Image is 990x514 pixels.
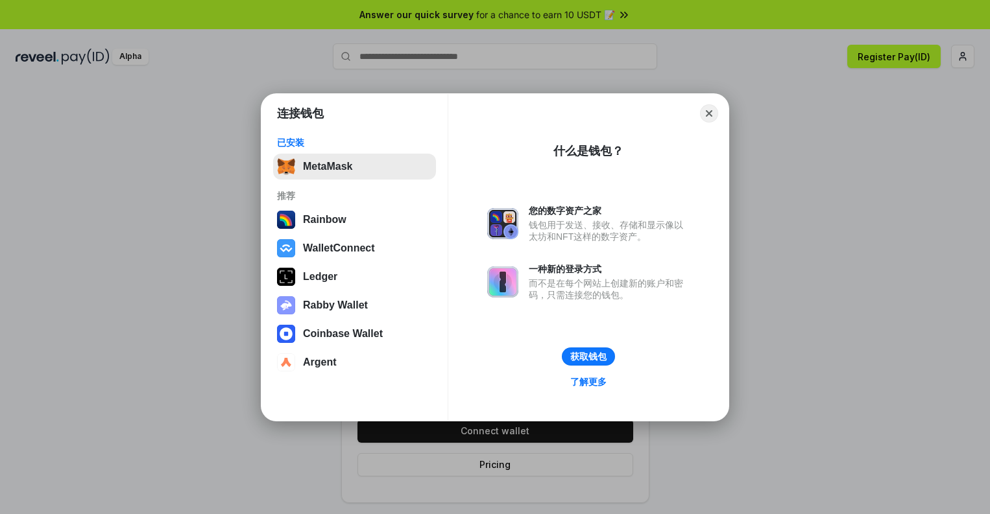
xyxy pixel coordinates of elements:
button: 获取钱包 [562,347,615,366]
div: 了解更多 [570,376,607,388]
button: Close [700,104,718,123]
img: svg+xml,%3Csvg%20fill%3D%22none%22%20height%3D%2233%22%20viewBox%3D%220%200%2035%2033%22%20width%... [277,158,295,176]
div: 而不是在每个网站上创建新的账户和密码，只需连接您的钱包。 [529,277,690,301]
button: Rainbow [273,207,436,233]
img: svg+xml,%3Csvg%20xmlns%3D%22http%3A%2F%2Fwww.w3.org%2F2000%2Fsvg%22%20fill%3D%22none%22%20viewBox... [487,266,518,298]
img: svg+xml,%3Csvg%20width%3D%2228%22%20height%3D%2228%22%20viewBox%3D%220%200%2028%2028%22%20fill%3D... [277,353,295,371]
div: 获取钱包 [570,351,607,362]
div: 您的数字资产之家 [529,205,690,216]
a: 了解更多 [562,373,614,390]
img: svg+xml,%3Csvg%20width%3D%2228%22%20height%3D%2228%22%20viewBox%3D%220%200%2028%2028%22%20fill%3D... [277,325,295,343]
h1: 连接钱包 [277,106,324,121]
button: Ledger [273,264,436,290]
div: 推荐 [277,190,432,202]
button: Rabby Wallet [273,292,436,318]
div: 一种新的登录方式 [529,263,690,275]
img: svg+xml,%3Csvg%20xmlns%3D%22http%3A%2F%2Fwww.w3.org%2F2000%2Fsvg%22%20fill%3D%22none%22%20viewBox... [277,296,295,314]
button: WalletConnect [273,235,436,261]
div: Argent [303,356,337,368]
button: Argent [273,349,436,375]
div: 什么是钱包？ [553,143,623,159]
button: Coinbase Wallet [273,321,436,347]
div: 已安装 [277,137,432,148]
div: Rainbow [303,214,346,226]
div: Ledger [303,271,337,283]
img: svg+xml,%3Csvg%20width%3D%22120%22%20height%3D%22120%22%20viewBox%3D%220%200%20120%20120%22%20fil... [277,211,295,229]
button: MetaMask [273,154,436,180]
div: Coinbase Wallet [303,328,383,340]
img: svg+xml,%3Csvg%20xmlns%3D%22http%3A%2F%2Fwww.w3.org%2F2000%2Fsvg%22%20width%3D%2228%22%20height%3... [277,268,295,286]
div: Rabby Wallet [303,299,368,311]
div: 钱包用于发送、接收、存储和显示像以太坊和NFT这样的数字资产。 [529,219,690,242]
div: MetaMask [303,161,352,172]
img: svg+xml,%3Csvg%20xmlns%3D%22http%3A%2F%2Fwww.w3.org%2F2000%2Fsvg%22%20fill%3D%22none%22%20viewBox... [487,208,518,239]
div: WalletConnect [303,242,375,254]
img: svg+xml,%3Csvg%20width%3D%2228%22%20height%3D%2228%22%20viewBox%3D%220%200%2028%2028%22%20fill%3D... [277,239,295,257]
